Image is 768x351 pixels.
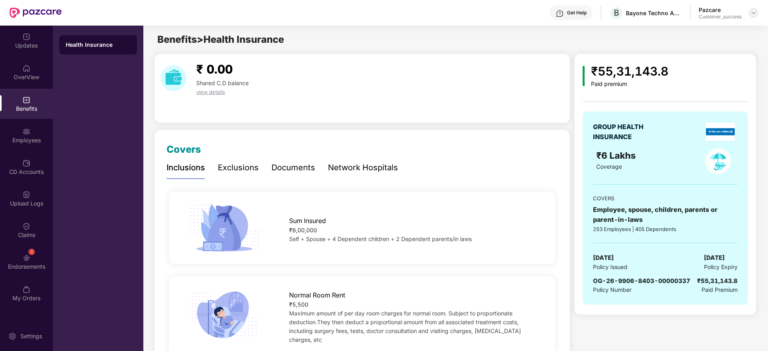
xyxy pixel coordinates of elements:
span: [DATE] [704,253,725,263]
img: icon [583,66,585,86]
img: New Pazcare Logo [10,8,62,18]
div: Exclusions [218,162,259,174]
div: Network Hospitals [328,162,398,174]
span: Benefits > Health Insurance [157,34,284,45]
img: svg+xml;base64,PHN2ZyBpZD0iRW1wbG95ZWVzIiB4bWxucz0iaHR0cDovL3d3dy53My5vcmcvMjAwMC9zdmciIHdpZHRoPS... [22,128,30,136]
span: OG-26-9906-8403-00000337 [593,277,690,285]
img: svg+xml;base64,PHN2ZyBpZD0iSGVscC0zMngzMiIgeG1sbnM9Imh0dHA6Ly93d3cudzMub3JnLzIwMDAvc3ZnIiB3aWR0aD... [556,10,564,18]
div: ₹55,31,143.8 [697,276,738,286]
img: icon [186,201,262,254]
span: Maximum amount of per day room charges for normal room. Subject to proportionate deduction.They t... [289,310,521,343]
div: COVERS [593,194,737,202]
span: Normal Room Rent [289,290,345,300]
span: view details [196,89,225,95]
span: Policy Number [593,286,631,293]
span: [DATE] [593,253,614,263]
span: Policy Issued [593,263,627,271]
span: Shared C.D balance [196,80,249,86]
img: svg+xml;base64,PHN2ZyBpZD0iQ2xhaW0iIHhtbG5zPSJodHRwOi8vd3d3LnczLm9yZy8yMDAwL3N2ZyIgd2lkdGg9IjIwIi... [22,222,30,230]
img: svg+xml;base64,PHN2ZyBpZD0iRHJvcGRvd24tMzJ4MzIiIHhtbG5zPSJodHRwOi8vd3d3LnczLm9yZy8yMDAwL3N2ZyIgd2... [750,10,757,16]
div: Documents [271,162,315,174]
div: Pazcare [699,6,742,14]
div: ₹5,500 [289,300,538,309]
img: svg+xml;base64,PHN2ZyBpZD0iRW5kb3JzZW1lbnRzIiB4bWxucz0iaHR0cDovL3d3dy53My5vcmcvMjAwMC9zdmciIHdpZH... [22,254,30,262]
img: svg+xml;base64,PHN2ZyBpZD0iSG9tZSIgeG1sbnM9Imh0dHA6Ly93d3cudzMub3JnLzIwMDAvc3ZnIiB3aWR0aD0iMjAiIG... [22,64,30,72]
img: icon [186,289,262,341]
span: Coverage [596,163,622,170]
span: Covers [167,144,201,155]
div: Employee, spouse, children, parents or parent-in-laws [593,205,737,225]
div: ₹6,00,000 [289,226,538,235]
span: B [614,8,619,18]
span: Self + Spouse + 4 Dependent children + 2 Dependent parents/in laws [289,235,472,242]
div: Paid premium [591,81,668,88]
img: policyIcon [705,148,731,174]
img: svg+xml;base64,PHN2ZyBpZD0iU2V0dGluZy0yMHgyMCIgeG1sbnM9Imh0dHA6Ly93d3cudzMub3JnLzIwMDAvc3ZnIiB3aW... [8,332,16,340]
div: Bayone Techno Advisors Private Limited [626,9,682,17]
span: Sum Insured [289,216,326,226]
div: 1 [28,249,35,255]
span: Policy Expiry [704,263,738,271]
span: ₹6 Lakhs [596,150,638,161]
img: svg+xml;base64,PHN2ZyBpZD0iQmVuZWZpdHMiIHhtbG5zPSJodHRwOi8vd3d3LnczLm9yZy8yMDAwL3N2ZyIgd2lkdGg9Ij... [22,96,30,104]
div: Health Insurance [66,41,131,49]
img: svg+xml;base64,PHN2ZyBpZD0iTXlfT3JkZXJzIiBkYXRhLW5hbWU9Ik15IE9yZGVycyIgeG1sbnM9Imh0dHA6Ly93d3cudz... [22,285,30,293]
img: svg+xml;base64,PHN2ZyBpZD0iVXBkYXRlZCIgeG1sbnM9Imh0dHA6Ly93d3cudzMub3JnLzIwMDAvc3ZnIiB3aWR0aD0iMj... [22,33,30,41]
span: Paid Premium [702,285,738,294]
img: svg+xml;base64,PHN2ZyBpZD0iVXBsb2FkX0xvZ3MiIGRhdGEtbmFtZT0iVXBsb2FkIExvZ3MiIHhtbG5zPSJodHRwOi8vd3... [22,191,30,199]
img: insurerLogo [706,123,734,141]
div: Customer_success [699,14,742,20]
div: Settings [18,332,44,340]
div: GROUP HEALTH INSURANCE [593,122,663,142]
div: ₹55,31,143.8 [591,62,668,81]
div: Get Help [567,10,587,16]
span: ₹ 0.00 [196,62,233,76]
div: Inclusions [167,162,205,174]
div: 253 Employees | 405 Dependents [593,225,737,233]
img: svg+xml;base64,PHN2ZyBpZD0iQ0RfQWNjb3VudHMiIGRhdGEtbmFtZT0iQ0QgQWNjb3VudHMiIHhtbG5zPSJodHRwOi8vd3... [22,159,30,167]
img: download [161,65,187,91]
